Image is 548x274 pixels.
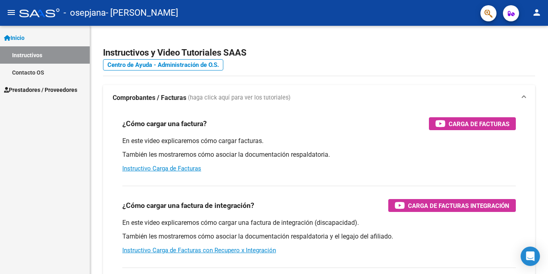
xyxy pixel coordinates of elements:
[449,119,509,129] span: Carga de Facturas
[532,8,542,17] mat-icon: person
[408,201,509,211] span: Carga de Facturas Integración
[521,247,540,266] div: Open Intercom Messenger
[103,85,535,111] mat-expansion-panel-header: Comprobantes / Facturas (haga click aquí para ver los tutoriales)
[103,59,223,71] a: Centro de Ayuda - Administración de O.S.
[103,45,535,60] h2: Instructivos y Video Tutoriales SAAS
[4,85,77,94] span: Prestadores / Proveedores
[388,199,516,212] button: Carga de Facturas Integración
[122,218,516,227] p: En este video explicaremos cómo cargar una factura de integración (discapacidad).
[6,8,16,17] mat-icon: menu
[106,4,178,22] span: - [PERSON_NAME]
[122,150,516,159] p: También les mostraremos cómo asociar la documentación respaldatoria.
[122,200,254,211] h3: ¿Cómo cargar una factura de integración?
[122,165,201,172] a: Instructivo Carga de Facturas
[4,33,25,42] span: Inicio
[122,118,207,129] h3: ¿Cómo cargar una factura?
[188,93,290,102] span: (haga click aquí para ver los tutoriales)
[122,247,276,254] a: Instructivo Carga de Facturas con Recupero x Integración
[429,117,516,130] button: Carga de Facturas
[64,4,106,22] span: - osepjana
[122,137,516,145] p: En este video explicaremos cómo cargar facturas.
[113,93,186,102] strong: Comprobantes / Facturas
[122,232,516,241] p: También les mostraremos cómo asociar la documentación respaldatoria y el legajo del afiliado.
